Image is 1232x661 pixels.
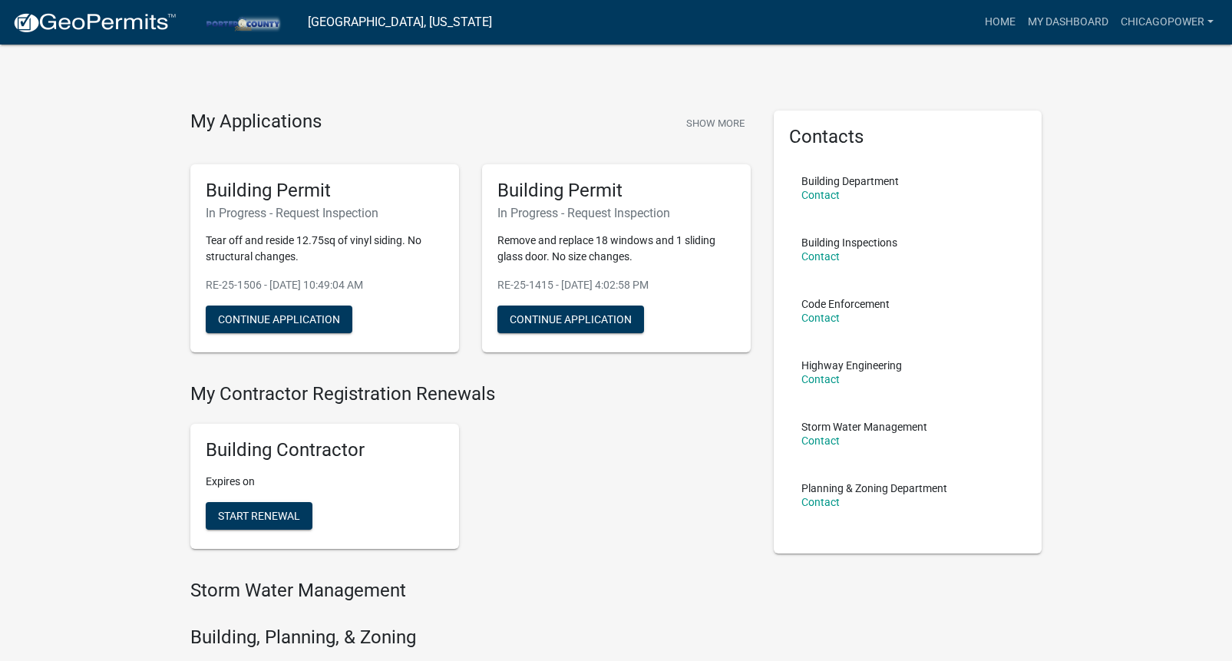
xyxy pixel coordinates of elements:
h6: In Progress - Request Inspection [206,206,444,220]
p: Storm Water Management [801,421,927,432]
a: Home [979,8,1022,37]
a: Contact [801,312,840,324]
a: Contact [801,373,840,385]
p: Building Department [801,176,899,187]
a: Chicagopower [1115,8,1220,37]
h4: My Applications [190,111,322,134]
h5: Building Permit [206,180,444,202]
button: Show More [680,111,751,136]
p: RE-25-1415 - [DATE] 4:02:58 PM [497,277,735,293]
button: Continue Application [206,306,352,333]
h4: Storm Water Management [190,580,751,602]
p: Highway Engineering [801,360,902,371]
wm-registration-list-section: My Contractor Registration Renewals [190,383,751,561]
p: Tear off and reside 12.75sq of vinyl siding. No structural changes. [206,233,444,265]
p: Planning & Zoning Department [801,483,947,494]
h5: Building Contractor [206,439,444,461]
button: Continue Application [497,306,644,333]
a: My Dashboard [1022,8,1115,37]
h4: Building, Planning, & Zoning [190,626,751,649]
h5: Building Permit [497,180,735,202]
button: Start Renewal [206,502,312,530]
p: Building Inspections [801,237,897,248]
img: Porter County, Indiana [189,12,296,32]
a: Contact [801,435,840,447]
p: Expires on [206,474,444,490]
a: Contact [801,189,840,201]
span: Start Renewal [218,510,300,522]
h6: In Progress - Request Inspection [497,206,735,220]
a: Contact [801,250,840,263]
p: Remove and replace 18 windows and 1 sliding glass door. No size changes. [497,233,735,265]
h4: My Contractor Registration Renewals [190,383,751,405]
p: Code Enforcement [801,299,890,309]
a: Contact [801,496,840,508]
p: RE-25-1506 - [DATE] 10:49:04 AM [206,277,444,293]
h5: Contacts [789,126,1027,148]
a: [GEOGRAPHIC_DATA], [US_STATE] [308,9,492,35]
